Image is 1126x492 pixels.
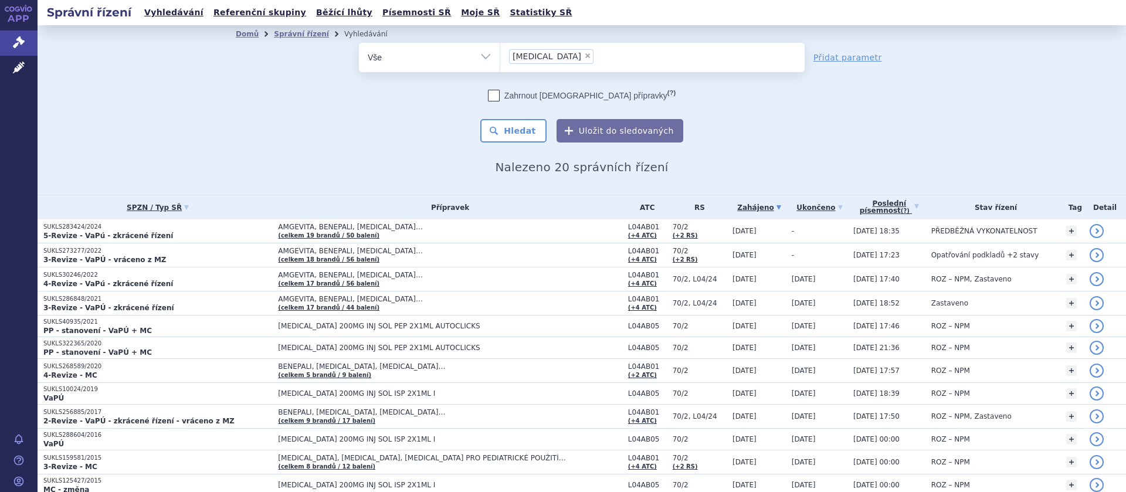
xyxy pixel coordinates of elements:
span: [DATE] 17:50 [853,412,900,420]
span: 70/2 [673,454,727,462]
a: + [1066,480,1077,490]
th: Přípravek [272,195,622,219]
strong: 3-Revize - MC [43,463,97,471]
span: [DATE] [732,344,757,352]
span: [MEDICAL_DATA] [513,52,581,60]
a: (celkem 17 brandů / 44 balení) [278,304,379,311]
span: AMGEVITA, BENEPALI, [MEDICAL_DATA]… [278,295,571,303]
a: Přidat parametr [813,52,882,63]
a: + [1066,250,1077,260]
a: + [1066,388,1077,399]
span: [DATE] 00:00 [853,435,900,443]
span: L04AB05 [628,389,667,398]
abbr: (?) [667,89,676,97]
span: [DATE] [732,367,757,375]
a: Statistiky SŘ [506,5,575,21]
a: (+4 ATC) [628,304,657,311]
span: 70/2 [673,322,727,330]
span: [DATE] [792,344,816,352]
span: - [792,227,794,235]
a: (+2 RS) [673,256,698,263]
span: AMGEVITA, BENEPALI, [MEDICAL_DATA]… [278,247,571,255]
span: 70/2 [673,481,727,489]
a: detail [1090,296,1104,310]
span: PŘEDBĚŽNÁ VYKONATELNOST [931,227,1037,235]
a: Domů [236,30,259,38]
span: 70/2 [673,223,727,231]
span: ROZ – NPM [931,458,970,466]
a: Referenční skupiny [210,5,310,21]
span: [DATE] [792,322,816,330]
p: SUKLS256885/2017 [43,408,272,416]
p: SUKLS288604/2016 [43,431,272,439]
a: detail [1090,224,1104,238]
a: (+2 RS) [673,463,698,470]
strong: 3-Revize - VaPÚ - zkrácené řízení [43,304,174,312]
span: [MEDICAL_DATA] 200MG INJ SOL PEP 2X1ML AUTOCLICKS [278,322,571,330]
span: [DATE] [732,251,757,259]
span: [MEDICAL_DATA] 200MG INJ SOL ISP 2X1ML I [278,389,571,398]
span: AMGEVITA, BENEPALI, [MEDICAL_DATA]… [278,223,571,231]
span: [DATE] 18:52 [853,299,900,307]
a: detail [1090,272,1104,286]
span: [DATE] 00:00 [853,481,900,489]
a: Písemnosti SŘ [379,5,455,21]
span: [DATE] [792,481,816,489]
span: [DATE] 17:57 [853,367,900,375]
a: (celkem 17 brandů / 56 balení) [278,280,379,287]
span: L04AB05 [628,322,667,330]
abbr: (?) [901,208,910,215]
p: SUKLS273277/2022 [43,247,272,255]
span: [DATE] [792,275,816,283]
th: ATC [622,195,667,219]
a: Správní řízení [274,30,329,38]
span: 70/2 [673,435,727,443]
p: SUKLS283424/2024 [43,223,272,231]
th: RS [667,195,727,219]
strong: 4-Revize - MC [43,371,97,379]
strong: 3-Revize - VaPÚ - vráceno z MZ [43,256,167,264]
span: ROZ – NPM [931,481,970,489]
a: + [1066,298,1077,308]
strong: 5-Revize - VaPú - zkrácené řízení [43,232,173,240]
a: detail [1090,341,1104,355]
p: SUKLS40935/2021 [43,318,272,326]
a: (celkem 18 brandů / 56 balení) [278,256,379,263]
th: Tag [1060,195,1084,219]
a: Vyhledávání [141,5,207,21]
span: [DATE] [732,275,757,283]
p: SUKLS322365/2020 [43,340,272,348]
input: [MEDICAL_DATA] [597,49,603,63]
a: detail [1090,409,1104,423]
span: 70/2 [673,367,727,375]
a: Ukončeno [792,199,847,216]
label: Zahrnout [DEMOGRAPHIC_DATA] přípravky [488,90,676,101]
span: [DATE] [792,367,816,375]
span: 70/2, L04/24 [673,275,727,283]
span: BENEPALI, [MEDICAL_DATA], [MEDICAL_DATA]… [278,362,571,371]
span: [DATE] [732,412,757,420]
span: [DATE] [792,389,816,398]
span: Nalezeno 20 správních řízení [495,160,668,174]
a: (celkem 8 brandů / 12 balení) [278,463,375,470]
span: 70/2 [673,247,727,255]
span: ROZ – NPM, Zastaveno [931,275,1012,283]
p: SUKLS10024/2019 [43,385,272,393]
a: + [1066,457,1077,467]
span: [DATE] 21:36 [853,344,900,352]
a: detail [1090,386,1104,401]
a: + [1066,226,1077,236]
p: SUKLS125427/2015 [43,477,272,485]
a: Zahájeno [732,199,786,216]
a: + [1066,342,1077,353]
a: (celkem 5 brandů / 9 balení) [278,372,371,378]
a: detail [1090,478,1104,492]
span: L04AB01 [628,454,667,462]
span: [MEDICAL_DATA], [MEDICAL_DATA], [MEDICAL_DATA] PRO PEDIATRICKÉ POUŽITÍ… [278,454,571,462]
span: 70/2, L04/24 [673,412,727,420]
span: AMGEVITA, BENEPALI, [MEDICAL_DATA]… [278,271,571,279]
a: detail [1090,364,1104,378]
strong: VaPÚ [43,394,64,402]
span: ROZ – NPM, Zastaveno [931,412,1012,420]
a: (+4 ATC) [628,418,657,424]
